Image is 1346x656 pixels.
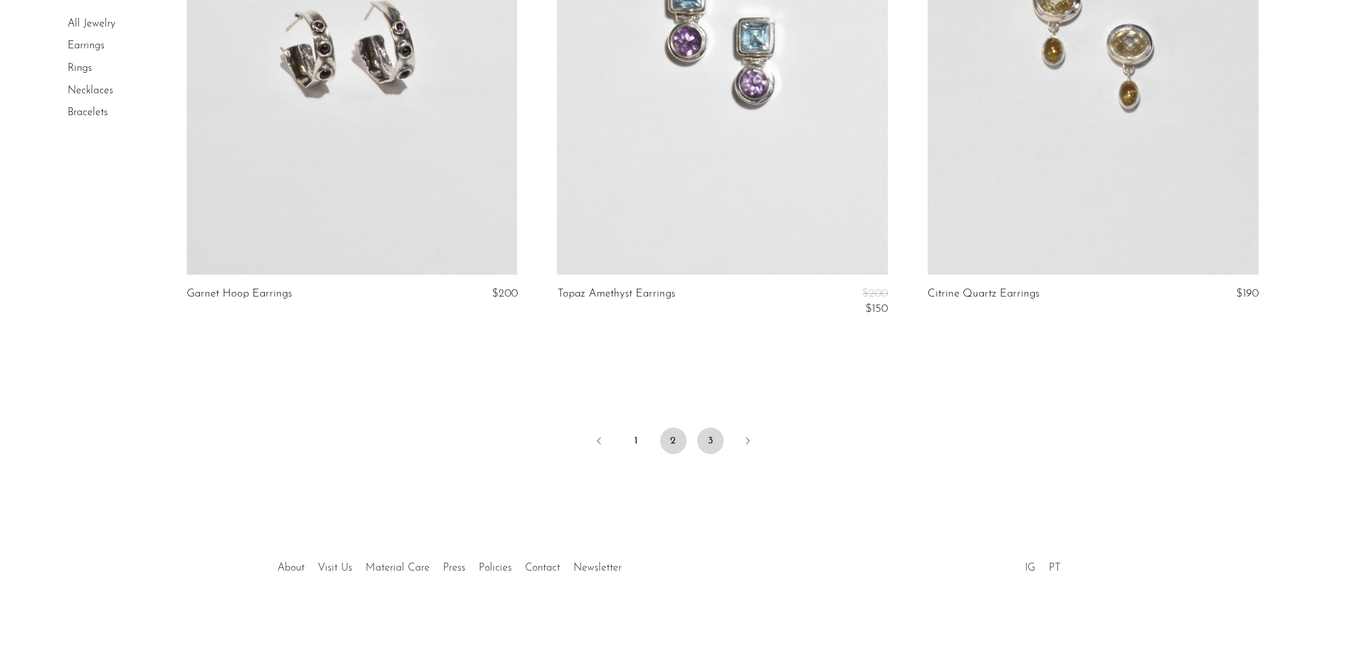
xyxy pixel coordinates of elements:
ul: Quick links [271,552,628,577]
a: Material Care [365,563,430,573]
a: Topaz Amethyst Earrings [557,288,675,315]
a: Garnet Hoop Earrings [187,288,292,300]
a: Rings [68,63,92,73]
a: Bracelets [68,107,108,118]
a: 3 [697,428,724,454]
a: Earrings [68,41,105,52]
a: About [277,563,305,573]
a: Citrine Quartz Earrings [928,288,1039,300]
a: Visit Us [318,563,352,573]
a: Policies [479,563,512,573]
a: 1 [623,428,649,454]
a: Press [443,563,465,573]
a: All Jewelry [68,19,115,29]
a: IG [1025,563,1035,573]
span: 2 [660,428,687,454]
a: PT [1049,563,1061,573]
span: $150 [865,303,888,314]
span: $200 [862,288,888,299]
a: Contact [525,563,560,573]
a: Next [734,428,761,457]
a: Necklaces [68,85,113,96]
ul: Social Medias [1018,552,1067,577]
a: Previous [586,428,612,457]
span: $200 [491,288,517,299]
span: $190 [1236,288,1259,299]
